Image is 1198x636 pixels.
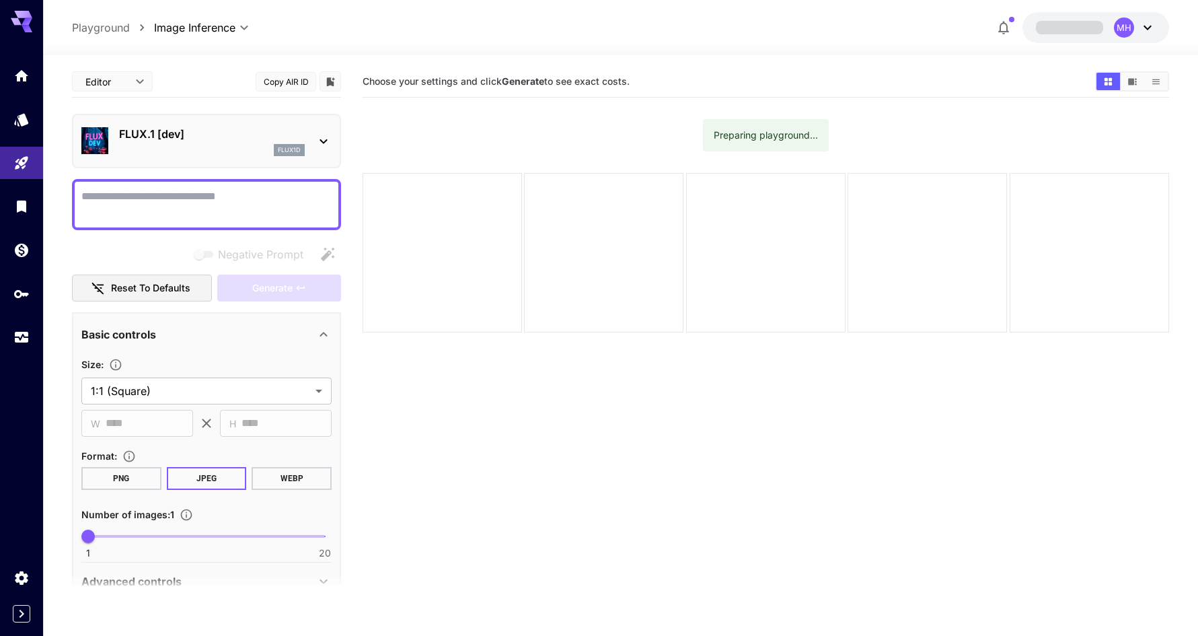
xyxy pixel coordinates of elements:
[13,198,30,215] div: Library
[86,546,90,560] span: 1
[85,75,127,89] span: Editor
[218,246,303,262] span: Negative Prompt
[252,467,332,490] button: WEBP
[13,285,30,302] div: API Keys
[1096,73,1120,90] button: Show media in grid view
[81,467,161,490] button: PNG
[13,242,30,258] div: Wallet
[191,246,314,262] span: Negative prompts are not compatible with the selected model.
[72,20,154,36] nav: breadcrumb
[117,450,141,463] button: Choose the file format for the output image.
[1114,17,1134,38] div: MH
[81,450,117,462] span: Format :
[714,123,818,147] div: Preparing playground...
[324,73,336,90] button: Add to library
[319,546,331,560] span: 20
[72,20,130,36] a: Playground
[81,318,332,351] div: Basic controls
[72,275,212,302] button: Reset to defaults
[91,383,310,399] span: 1:1 (Square)
[81,120,332,162] div: FLUX.1 [dev]flux1d
[13,155,30,172] div: Playground
[13,329,30,346] div: Usage
[1121,73,1144,90] button: Show media in video view
[1095,71,1169,92] div: Show media in grid viewShow media in video viewShow media in list view
[229,416,236,431] span: H
[81,565,332,598] div: Advanced controls
[104,358,128,372] button: Adjust the dimensions of the generated image by specifying its width and height in pixels, or sel...
[154,20,235,36] span: Image Inference
[13,605,30,623] button: Expand sidebar
[174,508,198,522] button: Specify how many images to generate in a single request. Each image generation will be charged se...
[81,359,104,370] span: Size :
[363,75,630,87] span: Choose your settings and click to see exact costs.
[81,326,156,343] p: Basic controls
[278,145,301,155] p: flux1d
[1022,12,1169,43] button: MH
[13,111,30,128] div: Models
[13,67,30,84] div: Home
[256,72,316,92] button: Copy AIR ID
[1144,73,1168,90] button: Show media in list view
[13,569,30,586] div: Settings
[81,509,174,520] span: Number of images : 1
[167,467,247,490] button: JPEG
[119,126,305,142] p: FLUX.1 [dev]
[502,75,544,87] b: Generate
[91,416,100,431] span: W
